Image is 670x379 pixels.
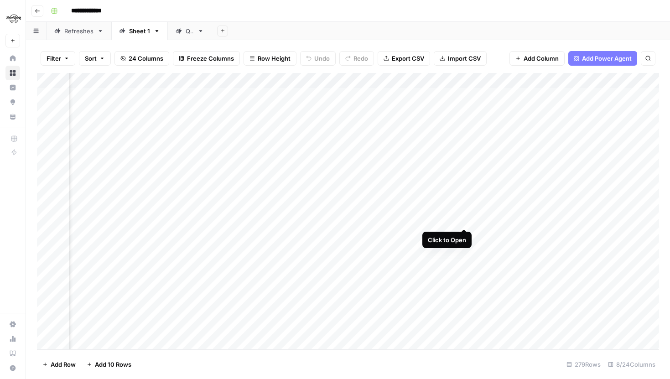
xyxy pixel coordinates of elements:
[81,357,137,372] button: Add 10 Rows
[392,54,424,63] span: Export CSV
[524,54,559,63] span: Add Column
[509,51,565,66] button: Add Column
[5,80,20,95] a: Insights
[568,51,637,66] button: Add Power Agent
[434,51,487,66] button: Import CSV
[111,22,168,40] a: Sheet 1
[129,54,163,63] span: 24 Columns
[314,54,330,63] span: Undo
[353,54,368,63] span: Redo
[5,317,20,332] a: Settings
[5,109,20,124] a: Your Data
[5,332,20,346] a: Usage
[85,54,97,63] span: Sort
[339,51,374,66] button: Redo
[51,360,76,369] span: Add Row
[187,54,234,63] span: Freeze Columns
[168,22,212,40] a: QA
[64,26,93,36] div: Refreshes
[129,26,150,36] div: Sheet 1
[79,51,111,66] button: Sort
[95,360,131,369] span: Add 10 Rows
[173,51,240,66] button: Freeze Columns
[258,54,291,63] span: Row Height
[582,54,632,63] span: Add Power Agent
[604,357,659,372] div: 8/24 Columns
[5,7,20,30] button: Workspace: Hard Rock Digital
[47,22,111,40] a: Refreshes
[41,51,75,66] button: Filter
[448,54,481,63] span: Import CSV
[5,361,20,375] button: Help + Support
[5,51,20,66] a: Home
[37,357,81,372] button: Add Row
[244,51,296,66] button: Row Height
[5,66,20,80] a: Browse
[5,10,22,27] img: Hard Rock Digital Logo
[300,51,336,66] button: Undo
[5,95,20,109] a: Opportunities
[47,54,61,63] span: Filter
[186,26,194,36] div: QA
[378,51,430,66] button: Export CSV
[5,346,20,361] a: Learning Hub
[563,357,604,372] div: 279 Rows
[428,235,466,244] div: Click to Open
[114,51,169,66] button: 24 Columns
